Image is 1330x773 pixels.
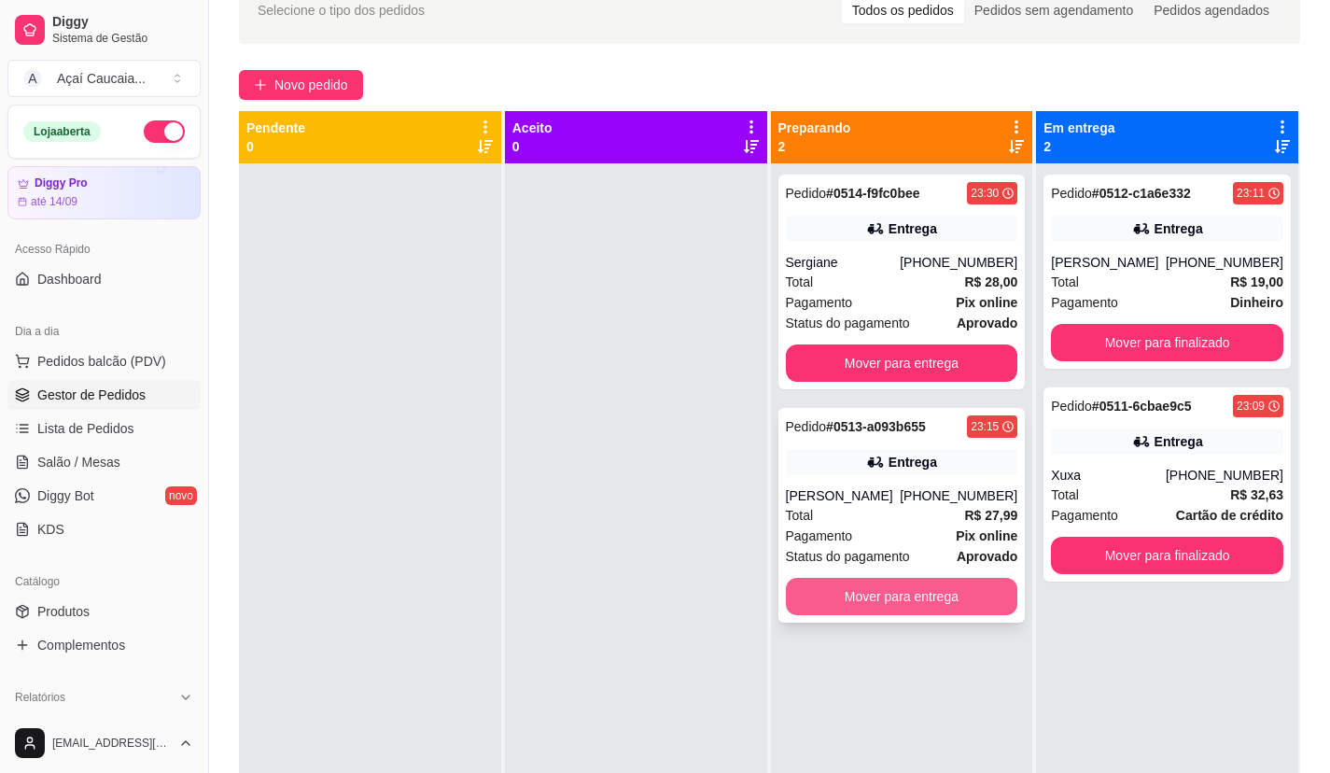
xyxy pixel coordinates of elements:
[786,344,1018,382] button: Mover para entrega
[1051,537,1283,574] button: Mover para finalizado
[1155,219,1203,238] div: Entrega
[512,137,553,156] p: 0
[1051,505,1118,526] span: Pagamento
[786,505,814,526] span: Total
[52,31,193,46] span: Sistema de Gestão
[7,166,201,219] a: Diggy Proaté 14/09
[826,186,919,201] strong: # 0514-f9fc0bee
[37,520,64,539] span: KDS
[7,7,201,52] a: DiggySistema de Gestão
[1092,399,1192,414] strong: # 0511-6cbae9c5
[786,419,827,434] span: Pedido
[1051,399,1092,414] span: Pedido
[57,69,146,88] div: Açaí Caucaia ...
[964,508,1017,523] strong: R$ 27,99
[7,60,201,97] button: Select a team
[1176,508,1283,523] strong: Cartão de crédito
[7,630,201,660] a: Complementos
[964,274,1017,289] strong: R$ 28,00
[1230,274,1283,289] strong: R$ 19,00
[23,121,101,142] div: Loja aberta
[1051,324,1283,361] button: Mover para finalizado
[786,186,827,201] span: Pedido
[786,313,910,333] span: Status do pagamento
[7,514,201,544] a: KDS
[37,602,90,621] span: Produtos
[971,419,999,434] div: 23:15
[7,481,201,511] a: Diggy Botnovo
[37,636,125,654] span: Complementos
[826,419,926,434] strong: # 0513-a093b655
[957,316,1017,330] strong: aprovado
[246,119,305,137] p: Pendente
[1166,253,1283,272] div: [PHONE_NUMBER]
[786,292,853,313] span: Pagamento
[786,253,901,272] div: Sergiane
[786,578,1018,615] button: Mover para entrega
[246,137,305,156] p: 0
[239,70,363,100] button: Novo pedido
[7,414,201,443] a: Lista de Pedidos
[7,380,201,410] a: Gestor de Pedidos
[1166,466,1283,485] div: [PHONE_NUMBER]
[35,176,88,190] article: Diggy Pro
[37,453,120,471] span: Salão / Mesas
[144,120,185,143] button: Alterar Status
[971,186,999,201] div: 23:30
[1092,186,1191,201] strong: # 0512-c1a6e332
[23,69,42,88] span: A
[786,526,853,546] span: Pagamento
[7,264,201,294] a: Dashboard
[1155,432,1203,451] div: Entrega
[37,352,166,371] span: Pedidos balcão (PDV)
[786,486,901,505] div: [PERSON_NAME]
[956,295,1017,310] strong: Pix online
[52,736,171,751] span: [EMAIL_ADDRESS][DOMAIN_NAME]
[1051,292,1118,313] span: Pagamento
[889,453,937,471] div: Entrega
[1043,137,1114,156] p: 2
[15,690,65,705] span: Relatórios
[1237,186,1265,201] div: 23:11
[37,419,134,438] span: Lista de Pedidos
[1230,295,1283,310] strong: Dinheiro
[512,119,553,137] p: Aceito
[1043,119,1114,137] p: Em entrega
[7,567,201,597] div: Catálogo
[7,597,201,626] a: Produtos
[274,75,348,95] span: Novo pedido
[7,346,201,376] button: Pedidos balcão (PDV)
[7,316,201,346] div: Dia a dia
[254,78,267,91] span: plus
[37,386,146,404] span: Gestor de Pedidos
[1051,272,1079,292] span: Total
[37,270,102,288] span: Dashboard
[900,253,1017,272] div: [PHONE_NUMBER]
[1051,466,1166,485] div: Xuxa
[1051,253,1166,272] div: [PERSON_NAME]
[778,137,851,156] p: 2
[900,486,1017,505] div: [PHONE_NUMBER]
[957,549,1017,564] strong: aprovado
[786,546,910,567] span: Status do pagamento
[1230,487,1283,502] strong: R$ 32,63
[7,447,201,477] a: Salão / Mesas
[7,234,201,264] div: Acesso Rápido
[7,721,201,766] button: [EMAIL_ADDRESS][DOMAIN_NAME]
[889,219,937,238] div: Entrega
[1237,399,1265,414] div: 23:09
[37,486,94,505] span: Diggy Bot
[1051,186,1092,201] span: Pedido
[31,194,77,209] article: até 14/09
[956,528,1017,543] strong: Pix online
[778,119,851,137] p: Preparando
[52,14,193,31] span: Diggy
[7,712,201,742] a: Relatórios de vendas
[1051,485,1079,505] span: Total
[786,272,814,292] span: Total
